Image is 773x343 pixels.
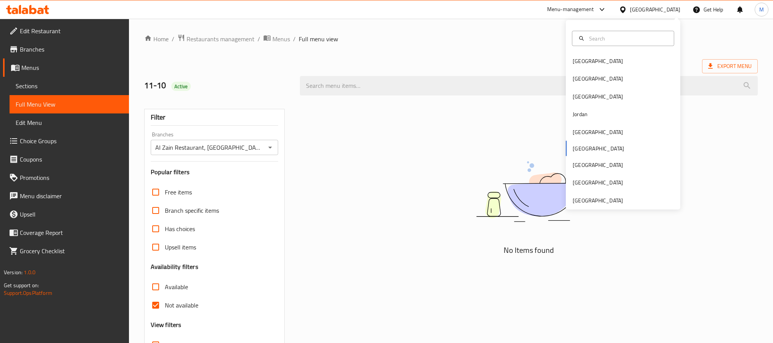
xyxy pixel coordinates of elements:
[300,76,758,95] input: search
[3,150,129,168] a: Coupons
[16,81,123,91] span: Sections
[3,132,129,150] a: Choice Groups
[4,280,39,290] span: Get support on:
[165,301,198,310] span: Not available
[258,34,260,44] li: /
[272,34,290,44] span: Menus
[299,34,338,44] span: Full menu view
[20,246,123,256] span: Grocery Checklist
[20,210,123,219] span: Upsell
[4,267,23,277] span: Version:
[3,58,129,77] a: Menus
[547,5,594,14] div: Menu-management
[573,128,623,136] div: [GEOGRAPHIC_DATA]
[20,45,123,54] span: Branches
[433,141,624,242] img: dish.svg
[151,320,182,329] h3: View filters
[265,142,275,153] button: Open
[573,196,623,204] div: [GEOGRAPHIC_DATA]
[171,83,191,90] span: Active
[151,262,198,271] h3: Availability filters
[16,100,123,109] span: Full Menu View
[3,40,129,58] a: Branches
[708,61,752,71] span: Export Menu
[171,82,191,91] div: Active
[165,188,192,197] span: Free items
[165,282,188,291] span: Available
[759,5,764,14] span: M
[144,80,291,91] h2: 11-10
[433,244,624,256] h5: No Items found
[20,191,123,201] span: Menu disclaimer
[573,74,623,83] div: [GEOGRAPHIC_DATA]
[3,205,129,223] a: Upsell
[20,173,123,182] span: Promotions
[3,22,129,40] a: Edit Restaurant
[20,155,123,164] span: Coupons
[573,92,623,100] div: [GEOGRAPHIC_DATA]
[4,288,52,298] a: Support.OpsPlatform
[263,34,290,44] a: Menus
[165,206,219,215] span: Branch specific items
[573,57,623,65] div: [GEOGRAPHIC_DATA]
[165,243,196,252] span: Upsell items
[3,168,129,187] a: Promotions
[172,34,174,44] li: /
[165,224,195,233] span: Has choices
[586,34,669,42] input: Search
[573,161,623,169] div: [GEOGRAPHIC_DATA]
[20,136,123,146] span: Choice Groups
[144,34,758,44] nav: breadcrumb
[177,34,254,44] a: Restaurants management
[10,77,129,95] a: Sections
[573,178,623,187] div: [GEOGRAPHIC_DATA]
[187,34,254,44] span: Restaurants management
[151,168,278,176] h3: Popular filters
[10,95,129,113] a: Full Menu View
[3,223,129,242] a: Coverage Report
[702,59,758,73] span: Export Menu
[293,34,296,44] li: /
[24,267,35,277] span: 1.0.0
[630,5,680,14] div: [GEOGRAPHIC_DATA]
[3,242,129,260] a: Grocery Checklist
[573,110,588,118] div: Jordan
[3,187,129,205] a: Menu disclaimer
[10,113,129,132] a: Edit Menu
[151,109,278,126] div: Filter
[20,228,123,237] span: Coverage Report
[144,34,169,44] a: Home
[21,63,123,72] span: Menus
[16,118,123,127] span: Edit Menu
[20,26,123,36] span: Edit Restaurant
